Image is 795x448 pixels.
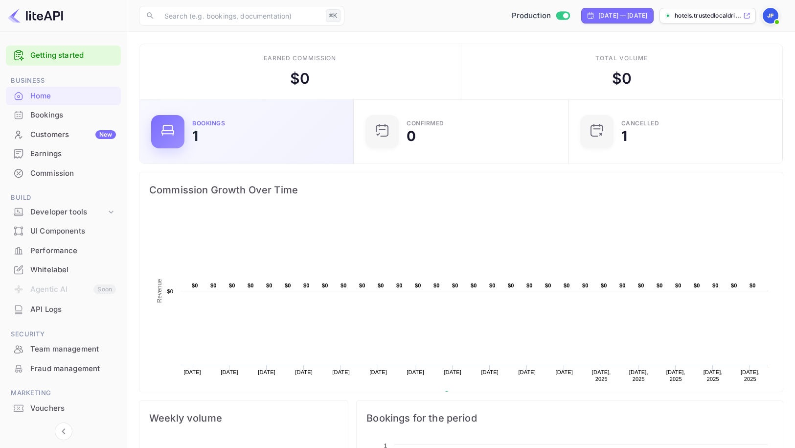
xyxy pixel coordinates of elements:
[221,369,238,375] text: [DATE]
[621,129,627,143] div: 1
[489,283,496,288] text: $0
[6,75,121,86] span: Business
[444,369,461,375] text: [DATE]
[657,283,663,288] text: $0
[675,283,681,288] text: $0
[159,6,322,25] input: Search (e.g. bookings, documentation)
[30,148,116,160] div: Earnings
[30,129,116,141] div: Customers
[167,288,173,294] text: $0
[471,283,477,288] text: $0
[366,410,773,426] span: Bookings for the period
[6,87,121,105] a: Home
[6,106,121,125] div: Bookings
[612,68,632,90] div: $ 0
[731,283,737,288] text: $0
[433,283,440,288] text: $0
[30,110,116,121] div: Bookings
[582,283,589,288] text: $0
[369,369,387,375] text: [DATE]
[638,283,644,288] text: $0
[6,300,121,319] div: API Logs
[30,304,116,315] div: API Logs
[592,369,611,382] text: [DATE], 2025
[266,283,273,288] text: $0
[763,8,778,24] img: Jenny Frimer
[183,369,201,375] text: [DATE]
[6,125,121,144] div: CustomersNew
[30,207,106,218] div: Developer tools
[285,283,291,288] text: $0
[6,192,121,203] span: Build
[30,264,116,276] div: Whitelabel
[481,369,499,375] text: [DATE]
[30,363,116,375] div: Fraud management
[6,164,121,182] a: Commission
[332,369,350,375] text: [DATE]
[192,283,198,288] text: $0
[750,283,756,288] text: $0
[30,168,116,179] div: Commission
[555,369,573,375] text: [DATE]
[601,283,607,288] text: $0
[595,54,648,63] div: Total volume
[598,11,647,20] div: [DATE] — [DATE]
[30,91,116,102] div: Home
[6,106,121,124] a: Bookings
[581,8,654,24] div: Click to change the date range period
[290,68,310,90] div: $ 0
[6,144,121,163] a: Earnings
[452,283,458,288] text: $0
[508,10,574,22] div: Switch to Sandbox mode
[192,129,198,143] div: 1
[6,204,121,221] div: Developer tools
[303,283,310,288] text: $0
[264,54,336,63] div: Earned commission
[95,130,116,139] div: New
[6,222,121,240] a: UI Components
[508,283,514,288] text: $0
[407,369,424,375] text: [DATE]
[6,87,121,106] div: Home
[6,340,121,358] a: Team management
[6,340,121,359] div: Team management
[564,283,570,288] text: $0
[229,283,235,288] text: $0
[30,226,116,237] div: UI Components
[6,388,121,399] span: Marketing
[149,410,338,426] span: Weekly volume
[30,245,116,257] div: Performance
[666,369,685,382] text: [DATE], 2025
[675,11,741,20] p: hotels.trustedlocaldri...
[6,241,121,259] a: Performance
[6,164,121,183] div: Commission
[6,359,121,377] a: Fraud management
[359,283,365,288] text: $0
[6,260,121,280] div: Whitelabel
[378,283,384,288] text: $0
[629,369,648,382] text: [DATE], 2025
[694,283,700,288] text: $0
[30,403,116,414] div: Vouchers
[6,222,121,241] div: UI Components
[518,369,536,375] text: [DATE]
[6,125,121,143] a: CustomersNew
[322,283,328,288] text: $0
[210,283,217,288] text: $0
[712,283,719,288] text: $0
[526,283,533,288] text: $0
[621,120,659,126] div: CANCELLED
[407,120,444,126] div: Confirmed
[407,129,416,143] div: 0
[326,9,341,22] div: ⌘K
[741,369,760,382] text: [DATE], 2025
[30,344,116,355] div: Team management
[192,120,225,126] div: Bookings
[248,283,254,288] text: $0
[341,283,347,288] text: $0
[6,359,121,378] div: Fraud management
[619,283,626,288] text: $0
[545,283,551,288] text: $0
[512,10,551,22] span: Production
[6,329,121,340] span: Security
